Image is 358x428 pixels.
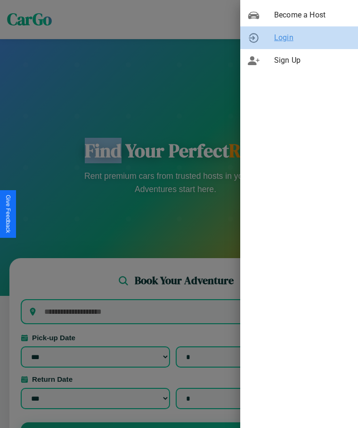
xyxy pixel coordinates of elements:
div: Give Feedback [5,195,11,233]
div: Sign Up [240,49,358,72]
div: Login [240,26,358,49]
span: Login [274,32,350,43]
span: Sign Up [274,55,350,66]
span: Become a Host [274,9,350,21]
div: Become a Host [240,4,358,26]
